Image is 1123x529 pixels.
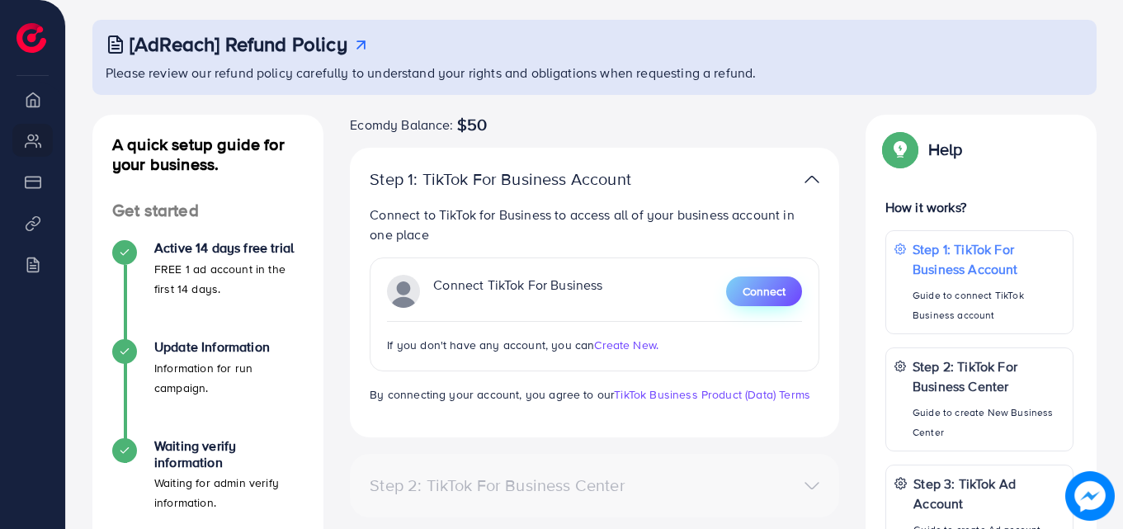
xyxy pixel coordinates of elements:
[154,339,304,355] h4: Update Information
[457,115,487,135] span: $50
[913,239,1064,279] p: Step 1: TikTok For Business Account
[17,23,46,53] img: logo
[370,385,819,404] p: By connecting your account, you agree to our
[130,32,347,56] h3: [AdReach] Refund Policy
[154,473,304,512] p: Waiting for admin verify information.
[387,337,594,353] span: If you don't have any account, you can
[370,205,819,244] p: Connect to TikTok for Business to access all of your business account in one place
[726,276,802,306] button: Connect
[154,240,304,256] h4: Active 14 days free trial
[154,259,304,299] p: FREE 1 ad account in the first 14 days.
[154,358,304,398] p: Information for run campaign.
[913,357,1064,396] p: Step 2: TikTok For Business Center
[913,403,1064,442] p: Guide to create New Business Center
[92,135,323,174] h4: A quick setup guide for your business.
[106,63,1087,83] p: Please review our refund policy carefully to understand your rights and obligations when requesti...
[154,438,304,470] h4: Waiting verify information
[370,169,660,189] p: Step 1: TikTok For Business Account
[913,286,1064,325] p: Guide to connect TikTok Business account
[885,197,1073,217] p: How it works?
[913,474,1064,513] p: Step 3: TikTok Ad Account
[92,339,323,438] li: Update Information
[614,386,810,403] a: TikTok Business Product (Data) Terms
[743,283,786,300] span: Connect
[92,201,323,221] h4: Get started
[387,275,420,308] img: TikTok partner
[1065,471,1115,521] img: image
[92,240,323,339] li: Active 14 days free trial
[433,275,602,308] p: Connect TikTok For Business
[885,135,915,164] img: Popup guide
[594,337,658,353] span: Create New.
[805,168,819,191] img: TikTok partner
[350,115,453,135] span: Ecomdy Balance:
[928,139,963,159] p: Help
